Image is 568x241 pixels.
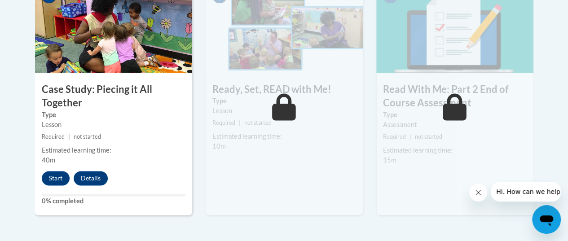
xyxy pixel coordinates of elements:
span: not started [244,119,272,126]
span: 15m [383,156,396,164]
span: not started [415,133,442,140]
span: Hi. How can we help? [5,6,73,13]
iframe: Close message [469,184,487,202]
label: Type [212,96,356,106]
label: 0% completed [42,196,185,206]
div: Estimated learning time: [383,145,527,155]
iframe: Button to launch messaging window [532,205,561,234]
button: Start [42,171,70,185]
div: Assessment [383,120,527,130]
div: Estimated learning time: [42,145,185,155]
span: 10m [212,142,226,150]
iframe: Message from company [491,182,561,202]
span: 40m [42,156,55,164]
div: Lesson [42,120,185,130]
span: | [409,133,411,140]
span: Required [383,133,406,140]
label: Type [42,110,185,120]
label: Type [383,110,527,120]
button: Details [74,171,108,185]
h3: Read With Me: Part 2 End of Course Assessment [376,83,533,110]
h3: Ready, Set, READ with Me! [206,83,363,96]
div: Lesson [212,106,356,116]
h3: Case Study: Piecing it All Together [35,83,192,110]
span: not started [74,133,101,140]
span: | [68,133,70,140]
span: Required [42,133,65,140]
span: | [239,119,241,126]
span: Required [212,119,235,126]
div: Estimated learning time: [212,131,356,141]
